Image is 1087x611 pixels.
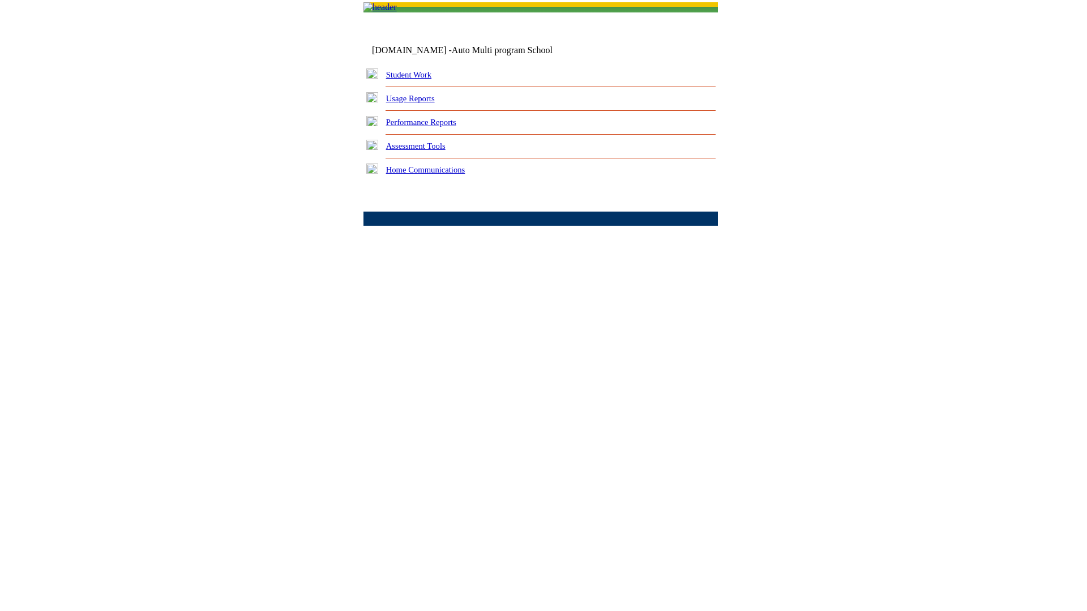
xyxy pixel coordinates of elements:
[386,141,446,150] a: Assessment Tools
[386,165,465,174] a: Home Communications
[386,94,435,103] a: Usage Reports
[366,92,378,102] img: plus.gif
[452,45,553,55] nobr: Auto Multi program School
[366,68,378,79] img: plus.gif
[372,45,580,55] td: [DOMAIN_NAME] -
[386,118,456,127] a: Performance Reports
[363,2,397,12] img: header
[386,70,431,79] a: Student Work
[366,140,378,150] img: plus.gif
[366,163,378,174] img: plus.gif
[366,116,378,126] img: plus.gif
